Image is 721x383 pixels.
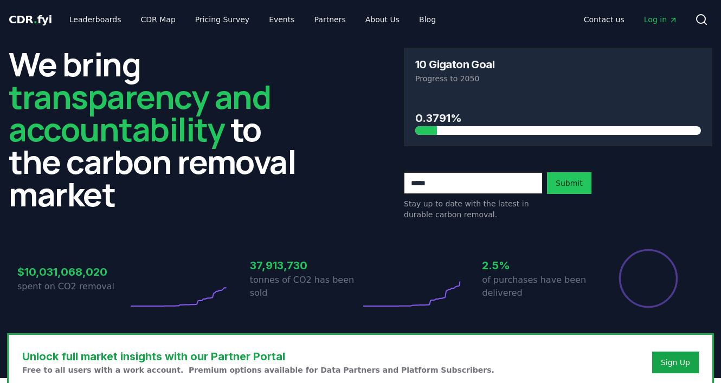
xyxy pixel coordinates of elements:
[17,280,128,293] p: spent on CO2 removal
[661,357,690,368] a: Sign Up
[22,365,494,375] p: Free to all users with a work account. Premium options available for Data Partners and Platform S...
[482,257,593,274] h3: 2.5%
[186,10,258,29] a: Pricing Survey
[635,10,686,29] a: Log in
[482,274,593,300] p: of purchases have been delivered
[644,14,678,25] span: Log in
[250,257,360,274] h3: 37,913,730
[575,10,633,29] a: Contact us
[22,348,494,365] h3: Unlock full market insights with our Partner Portal
[357,10,408,29] a: About Us
[17,264,128,280] h3: $10,031,068,020
[415,73,701,84] p: Progress to 2050
[34,13,37,26] span: .
[9,13,52,26] span: CDR fyi
[652,352,699,373] button: Sign Up
[415,59,494,70] h3: 10 Gigaton Goal
[250,274,360,300] p: tonnes of CO2 has been sold
[415,110,701,126] h3: 0.3791%
[306,10,355,29] a: Partners
[547,172,591,194] button: Submit
[618,248,679,309] div: Percentage of sales delivered
[9,48,317,210] h2: We bring to the carbon removal market
[9,74,271,151] span: transparency and accountability
[410,10,445,29] a: Blog
[61,10,130,29] a: Leaderboards
[61,10,445,29] nav: Main
[9,12,52,27] a: CDR.fyi
[132,10,184,29] a: CDR Map
[404,198,543,220] p: Stay up to date with the latest in durable carbon removal.
[575,10,686,29] nav: Main
[260,10,303,29] a: Events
